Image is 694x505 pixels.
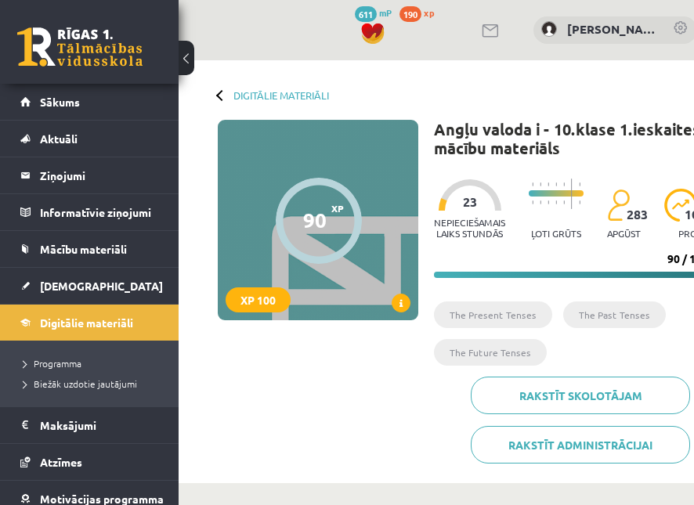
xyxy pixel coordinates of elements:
[20,444,159,480] a: Atzīmes
[23,377,137,390] span: Biežāk uzdotie jautājumi
[226,287,291,312] div: XP 100
[20,194,159,230] a: Informatīvie ziņojumi
[563,301,666,328] li: The Past Tenses
[563,200,565,204] img: icon-short-line-57e1e144782c952c97e751825c79c345078a6d821885a25fce030b3d8c18986b.svg
[607,228,641,239] p: apgūst
[471,426,690,464] a: Rakstīt administrācijai
[40,279,163,293] span: [DEMOGRAPHIC_DATA]
[579,182,580,186] img: icon-short-line-57e1e144782c952c97e751825c79c345078a6d821885a25fce030b3d8c18986b.svg
[20,407,159,443] a: Maksājumi
[303,208,327,232] div: 90
[20,305,159,341] a: Digitālie materiāli
[548,200,549,204] img: icon-short-line-57e1e144782c952c97e751825c79c345078a6d821885a25fce030b3d8c18986b.svg
[555,200,557,204] img: icon-short-line-57e1e144782c952c97e751825c79c345078a6d821885a25fce030b3d8c18986b.svg
[23,377,163,391] a: Biežāk uzdotie jautājumi
[434,301,552,328] li: The Present Tenses
[555,182,557,186] img: icon-short-line-57e1e144782c952c97e751825c79c345078a6d821885a25fce030b3d8c18986b.svg
[23,357,81,370] span: Programma
[40,316,133,330] span: Digitālie materiāli
[379,6,392,19] span: mP
[40,455,82,469] span: Atzīmes
[23,356,163,370] a: Programma
[424,6,434,19] span: xp
[40,407,159,443] legend: Maksājumi
[627,207,648,222] span: 283
[40,194,159,230] legend: Informatīvie ziņojumi
[40,157,159,193] legend: Ziņojumi
[563,182,565,186] img: icon-short-line-57e1e144782c952c97e751825c79c345078a6d821885a25fce030b3d8c18986b.svg
[20,157,159,193] a: Ziņojumi
[17,27,143,67] a: Rīgas 1. Tālmācības vidusskola
[233,89,329,101] a: Digitālie materiāli
[40,132,78,146] span: Aktuāli
[579,200,580,204] img: icon-short-line-57e1e144782c952c97e751825c79c345078a6d821885a25fce030b3d8c18986b.svg
[355,6,392,19] a: 611 mP
[532,200,533,204] img: icon-short-line-57e1e144782c952c97e751825c79c345078a6d821885a25fce030b3d8c18986b.svg
[463,195,477,209] span: 23
[20,268,159,304] a: [DEMOGRAPHIC_DATA]
[607,189,630,222] img: students-c634bb4e5e11cddfef0936a35e636f08e4e9abd3cc4e673bd6f9a4125e45ecb1.svg
[567,20,657,38] a: [PERSON_NAME]
[471,377,690,414] a: Rakstīt skolotājam
[571,179,573,209] img: icon-long-line-d9ea69661e0d244f92f715978eff75569469978d946b2353a9bb055b3ed8787d.svg
[548,182,549,186] img: icon-short-line-57e1e144782c952c97e751825c79c345078a6d821885a25fce030b3d8c18986b.svg
[531,228,581,239] p: Ļoti grūts
[540,182,541,186] img: icon-short-line-57e1e144782c952c97e751825c79c345078a6d821885a25fce030b3d8c18986b.svg
[434,339,547,366] li: The Future Tenses
[540,200,541,204] img: icon-short-line-57e1e144782c952c97e751825c79c345078a6d821885a25fce030b3d8c18986b.svg
[355,6,377,22] span: 611
[399,6,442,19] a: 190 xp
[532,182,533,186] img: icon-short-line-57e1e144782c952c97e751825c79c345078a6d821885a25fce030b3d8c18986b.svg
[541,21,557,37] img: Anna Leibus
[20,121,159,157] a: Aktuāli
[20,231,159,267] a: Mācību materiāli
[399,6,421,22] span: 190
[40,242,127,256] span: Mācību materiāli
[331,203,344,214] span: XP
[434,217,505,239] p: Nepieciešamais laiks stundās
[20,84,159,120] a: Sākums
[40,95,80,109] span: Sākums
